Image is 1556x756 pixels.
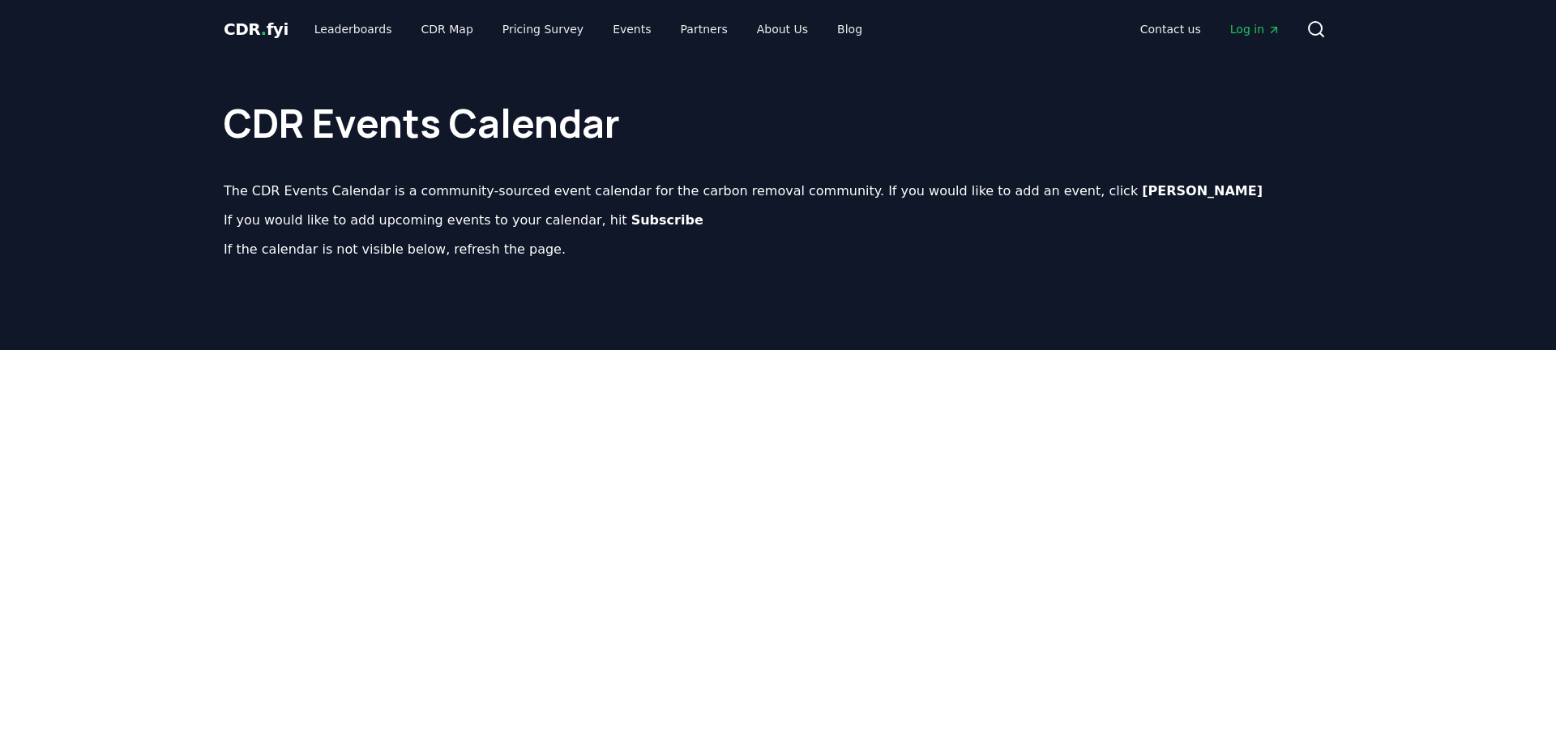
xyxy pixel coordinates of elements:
a: Log in [1217,15,1293,44]
a: Events [600,15,664,44]
a: Pricing Survey [489,15,596,44]
b: Subscribe [631,212,703,228]
span: CDR fyi [224,19,289,39]
span: . [261,19,267,39]
a: Partners [668,15,741,44]
a: Blog [824,15,875,44]
nav: Main [1127,15,1293,44]
span: Log in [1230,21,1280,37]
p: If you would like to add upcoming events to your calendar, hit [224,211,1332,230]
h1: CDR Events Calendar [224,71,1332,143]
nav: Main [301,15,875,44]
b: [PERSON_NAME] [1142,183,1263,199]
a: CDR Map [408,15,486,44]
p: The CDR Events Calendar is a community-sourced event calendar for the carbon removal community. I... [224,182,1332,201]
a: About Us [744,15,821,44]
a: CDR.fyi [224,18,289,41]
a: Leaderboards [301,15,405,44]
p: If the calendar is not visible below, refresh the page. [224,240,1332,259]
a: Contact us [1127,15,1214,44]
